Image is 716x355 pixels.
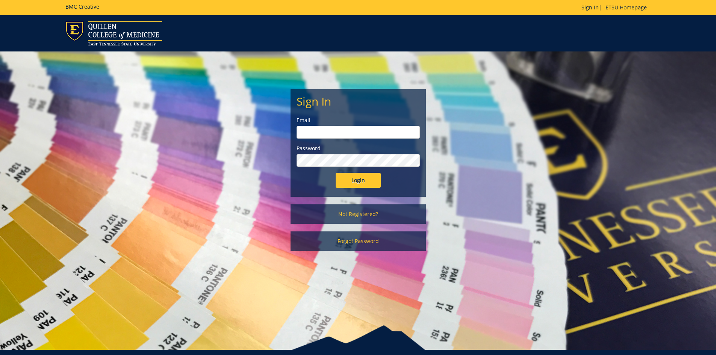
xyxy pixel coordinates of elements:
a: Sign In [581,4,599,11]
h5: BMC Creative [65,4,99,9]
label: Email [297,116,420,124]
a: Forgot Password [291,231,426,251]
input: Login [336,173,381,188]
label: Password [297,145,420,152]
img: ETSU logo [65,21,162,45]
a: ETSU Homepage [602,4,651,11]
h2: Sign In [297,95,420,107]
a: Not Registered? [291,204,426,224]
p: | [581,4,651,11]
